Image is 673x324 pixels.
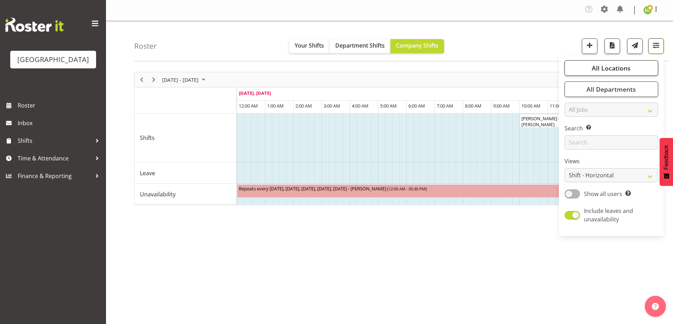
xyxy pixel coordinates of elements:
img: emma-dowman11789.jpg [643,6,652,14]
td: Unavailability resource [135,184,237,205]
span: Feedback [663,145,669,170]
span: Shifts [18,135,92,146]
span: [DATE], [DATE] [239,90,271,96]
span: 11:00 AM [550,103,569,109]
button: All Locations [565,60,658,76]
input: Search [565,135,658,149]
h4: Roster [134,42,157,50]
div: [GEOGRAPHIC_DATA] [17,54,89,65]
button: Company Shifts [390,39,444,53]
span: 1:00 AM [267,103,284,109]
span: 12:00 AM [239,103,258,109]
div: Shifts"s event - Wendy - Box Office (Daytime Shifts) Begin From Thursday, September 4, 2025 at 10... [520,114,633,128]
img: Rosterit website logo [5,18,64,32]
div: Timeline Week of September 4, 2025 [134,72,645,205]
button: September 01 - 07, 2025 [161,75,208,84]
span: All Locations [592,64,631,72]
span: 8:00 AM [465,103,482,109]
span: 9:00 AM [493,103,510,109]
span: Show all users [584,190,622,198]
span: All Departments [586,85,636,93]
span: Roster [18,100,102,111]
span: 10:00 AM [521,103,541,109]
span: Department Shifts [335,42,385,49]
button: Send a list of all shifts for the selected filtered period to all rostered employees. [627,38,643,54]
span: 6:00 AM [408,103,425,109]
span: 4:00 AM [352,103,368,109]
span: Time & Attendance [18,153,92,164]
button: Your Shifts [289,39,330,53]
span: Finance & Reporting [18,171,92,181]
img: help-xxl-2.png [652,303,659,310]
button: Department Shifts [330,39,390,53]
span: 2:00 AM [295,103,312,109]
span: [DATE] - [DATE] [161,75,199,84]
span: 3:00 AM [324,103,340,109]
button: Filter Shifts [648,38,664,54]
button: Previous [137,75,147,84]
div: Previous [136,72,148,87]
span: Inbox [18,118,102,128]
button: All Departments [565,81,658,97]
button: Download a PDF of the roster according to the set date range. [604,38,620,54]
button: Feedback - Show survey [660,138,673,186]
span: 5:00 AM [380,103,397,109]
button: Next [149,75,159,84]
label: Views [565,157,658,165]
td: Shifts resource [135,114,237,163]
span: Include leaves and unavailability [584,207,633,223]
span: Company Shifts [396,42,438,49]
span: 7:00 AM [437,103,453,109]
td: Leave resource [135,163,237,184]
span: Leave [140,169,155,177]
span: 12:00 AM - 05:30 PM [389,186,425,191]
button: Add a new shift [582,38,597,54]
label: Search [565,124,658,133]
div: Next [148,72,160,87]
span: Shifts [140,134,155,142]
span: Unavailability [140,190,176,198]
span: Your Shifts [295,42,324,49]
